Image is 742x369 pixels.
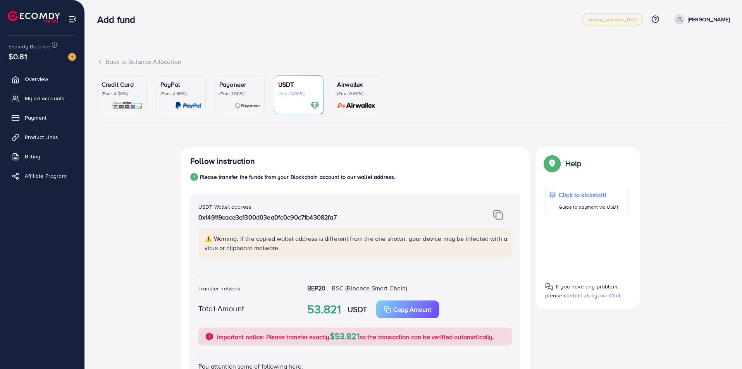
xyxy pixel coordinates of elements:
[25,94,64,102] span: My ad accounts
[310,101,319,110] img: card
[25,75,48,83] span: Overview
[219,80,260,89] p: Payoneer
[671,14,730,24] a: [PERSON_NAME]
[6,168,79,184] a: Affiliate Program
[190,173,198,181] div: 1
[588,17,637,22] span: metap_pakistan_002
[102,80,143,89] p: Credit Card
[6,129,79,145] a: Product Links
[688,15,730,24] p: [PERSON_NAME]
[175,101,201,110] img: card
[8,11,60,23] img: logo
[25,114,46,122] span: Payment
[205,234,508,252] p: ⚠️ Warning: If the copied wallet address is different from the one shown, your device may be infe...
[198,213,458,222] p: 0x149119caca3a1300d03ea0fc0c90c71b43082fa7
[25,133,58,141] span: Product Links
[597,292,620,299] span: Live Chat
[559,190,619,199] p: Click to kickstart!
[235,101,260,110] img: card
[545,156,559,170] img: Popup guide
[97,57,730,66] div: Back to Balance Allocation
[9,43,50,50] span: Ecomdy Balance
[198,285,241,292] label: Transfer network
[337,80,378,89] p: Airwallex
[102,91,143,97] p: (Fee: 4.00%)
[278,91,319,97] p: (Fee: 0.00%)
[278,80,319,89] p: USDT
[160,80,201,89] p: PayPal
[25,172,66,180] span: Affiliate Program
[493,210,503,220] img: img
[6,71,79,87] a: Overview
[545,283,618,299] span: If you have any problem, please contact us by
[307,284,326,292] strong: BEP20
[559,203,619,212] p: Guide to payment via USDT
[112,101,143,110] img: card
[68,53,76,61] img: image
[348,304,367,315] strong: USDT
[6,110,79,125] a: Payment
[332,284,407,292] span: BSC (Binance Smart Chain)
[307,301,341,318] strong: 53.821
[217,331,494,342] p: Important notice: Please transfer exactly so the transaction can be verified automatically.
[198,303,244,314] label: Total Amount
[190,156,255,166] h4: Follow instruction
[160,91,201,97] p: (Fee: 4.50%)
[219,91,260,97] p: (Fee: 1.00%)
[709,334,736,363] iframe: Chat
[6,91,79,106] a: My ad accounts
[6,149,79,164] a: Billing
[330,330,360,342] span: $53.821
[68,15,77,24] img: menu
[335,101,378,110] img: card
[376,300,439,318] button: Copy Amount
[545,283,553,291] img: Popup guide
[7,48,28,65] span: $0.81
[337,91,378,97] p: (Fee: 0.00%)
[565,159,582,168] p: Help
[198,203,251,211] label: USDT Wallet address
[97,14,141,25] h3: Add fund
[393,305,431,314] p: Copy Amount
[205,332,214,341] img: alert
[25,153,40,160] span: Billing
[582,14,643,25] a: metap_pakistan_002
[200,172,395,182] p: Please transfer the funds from your Blockchain account to our wallet address.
